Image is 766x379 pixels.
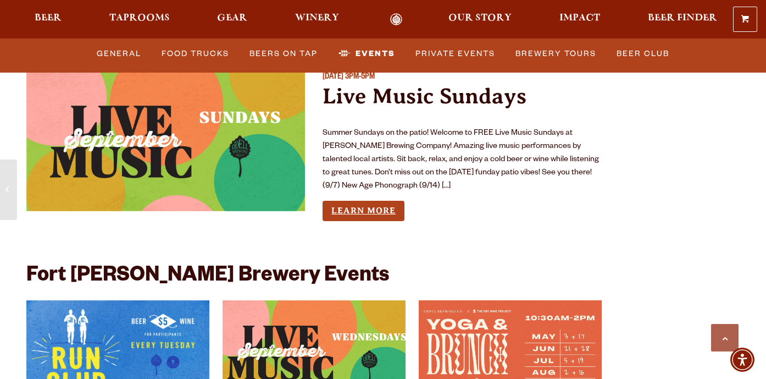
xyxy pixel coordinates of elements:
a: General [92,41,146,67]
span: Our Story [448,14,512,23]
a: Impact [552,13,607,26]
a: Beer Club [612,41,674,67]
a: Brewery Tours [511,41,601,67]
a: Winery [288,13,346,26]
a: Food Trucks [157,41,234,67]
p: Summer Sundays on the patio! Welcome to FREE Live Music Sundays at [PERSON_NAME] Brewing Company!... [323,127,601,193]
span: Impact [559,14,600,23]
a: Beers on Tap [245,41,322,67]
h2: Fort [PERSON_NAME] Brewery Events [26,265,389,289]
a: Events [334,41,399,67]
a: Odell Home [376,13,417,26]
a: Scroll to top [711,324,739,351]
span: Taprooms [109,14,170,23]
a: View event details [26,72,305,212]
a: Learn more about Live Music Sundays [323,201,404,221]
a: Live Music Sundays [323,84,526,108]
a: Beer [27,13,69,26]
span: Gear [217,14,247,23]
span: Winery [295,14,339,23]
a: Gear [210,13,254,26]
a: Our Story [441,13,519,26]
span: 3PM-5PM [345,73,375,82]
span: [DATE] [323,73,343,82]
a: Private Events [411,41,499,67]
a: Taprooms [102,13,177,26]
a: Beer Finder [641,13,724,26]
span: Beer [35,14,62,23]
span: Beer Finder [648,14,717,23]
div: Accessibility Menu [730,348,754,372]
